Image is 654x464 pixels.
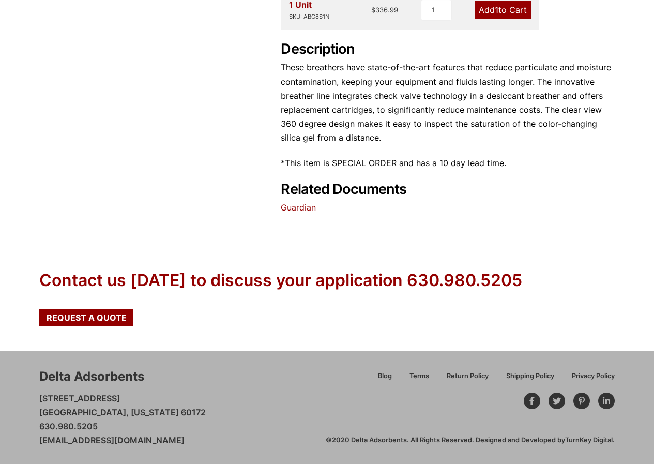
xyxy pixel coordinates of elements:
a: Blog [369,370,401,388]
a: Request a Quote [39,309,133,326]
span: Return Policy [447,373,489,380]
div: SKU: ABG8S1N [289,12,329,22]
a: Guardian [281,202,316,213]
a: Shipping Policy [497,370,563,388]
a: Add1to Cart [475,1,531,19]
a: [EMAIL_ADDRESS][DOMAIN_NAME] [39,435,185,445]
h2: Description [281,41,615,58]
a: TurnKey Digital [565,436,613,444]
p: These breathers have state-of-the-art features that reduce particulate and moisture contamination... [281,61,615,145]
p: [STREET_ADDRESS] [GEOGRAPHIC_DATA], [US_STATE] 60172 630.980.5205 [39,392,206,448]
span: Terms [409,373,429,380]
span: 1 [495,5,498,15]
span: $ [371,6,375,14]
a: Privacy Policy [563,370,615,388]
div: Delta Adsorbents [39,368,144,385]
bdi: 336.99 [371,6,398,14]
span: Shipping Policy [506,373,554,380]
a: Terms [401,370,438,388]
a: Return Policy [438,370,497,388]
span: Blog [378,373,392,380]
div: ©2020 Delta Adsorbents. All Rights Reserved. Designed and Developed by . [326,436,615,445]
span: Request a Quote [47,313,127,322]
span: Privacy Policy [572,373,615,380]
p: *This item is SPECIAL ORDER and has a 10 day lead time. [281,156,615,170]
div: Contact us [DATE] to discuss your application 630.980.5205 [39,269,522,292]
